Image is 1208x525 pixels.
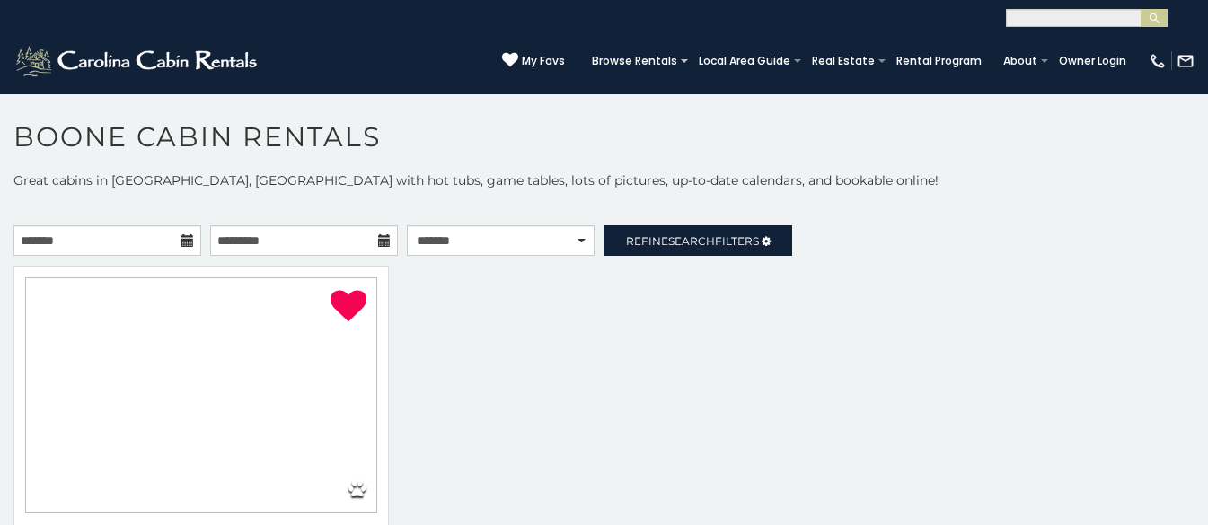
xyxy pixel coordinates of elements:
[1149,52,1167,70] img: phone-regular-white.png
[887,48,991,74] a: Rental Program
[690,48,799,74] a: Local Area Guide
[331,288,366,326] a: Remove from favorites
[668,234,715,248] span: Search
[1177,52,1195,70] img: mail-regular-white.png
[994,48,1046,74] a: About
[1050,48,1135,74] a: Owner Login
[522,53,565,69] span: My Favs
[583,48,686,74] a: Browse Rentals
[803,48,884,74] a: Real Estate
[626,234,759,248] span: Refine Filters
[13,43,262,79] img: White-1-2.png
[502,52,565,70] a: My Favs
[604,225,791,256] a: RefineSearchFilters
